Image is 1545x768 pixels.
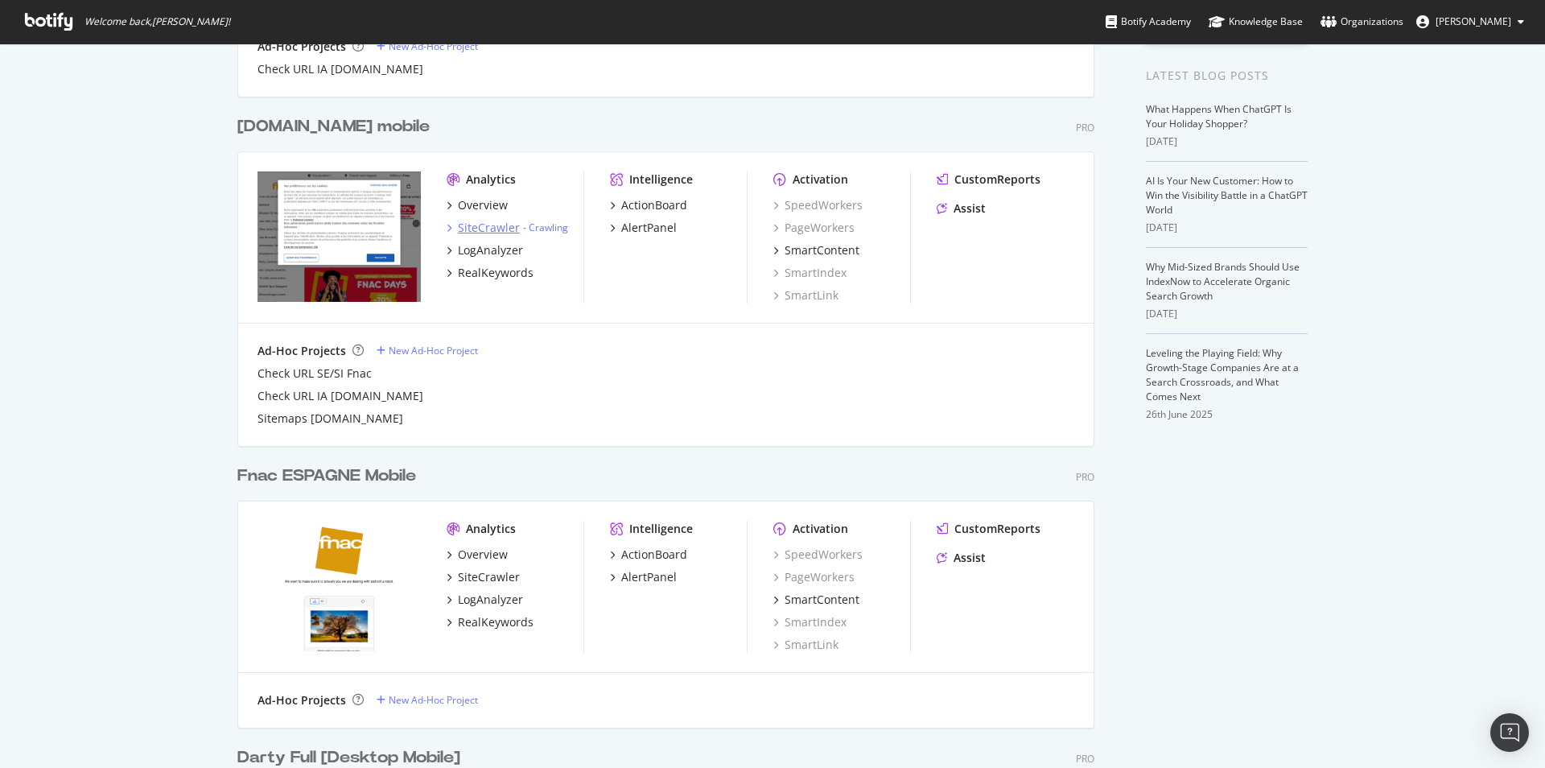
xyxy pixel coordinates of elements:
a: SmartContent [773,242,859,258]
div: ActionBoard [621,197,687,213]
div: [DATE] [1146,134,1308,149]
img: fnac.es [257,521,421,651]
a: SmartLink [773,637,838,653]
div: Analytics [466,171,516,188]
div: AlertPanel [621,569,677,585]
div: Intelligence [629,521,693,537]
a: CustomReports [937,521,1040,537]
a: ActionBoard [610,547,687,563]
div: SiteCrawler [458,569,520,585]
a: Fnac ESPAGNE Mobile [237,465,422,488]
div: ActionBoard [621,547,687,563]
a: SpeedWorkers [773,547,863,563]
a: SpeedWorkers [773,197,863,213]
a: LogAnalyzer [447,592,523,608]
a: RealKeywords [447,265,534,281]
a: CustomReports [937,171,1040,188]
a: SiteCrawler- Crawling [447,220,568,236]
div: Activation [793,521,848,537]
div: Organizations [1320,14,1403,30]
div: SmartContent [785,242,859,258]
div: [DATE] [1146,307,1308,321]
div: [DOMAIN_NAME] mobile [237,115,430,138]
a: Overview [447,547,508,563]
a: SiteCrawler [447,569,520,585]
a: Leveling the Playing Field: Why Growth-Stage Companies Are at a Search Crossroads, and What Comes... [1146,346,1299,403]
a: SmartIndex [773,265,847,281]
div: SmartContent [785,592,859,608]
div: New Ad-Hoc Project [389,39,478,53]
div: New Ad-Hoc Project [389,693,478,707]
a: [DOMAIN_NAME] mobile [237,115,436,138]
a: RealKeywords [447,614,534,630]
a: Assist [937,200,986,217]
a: SmartContent [773,592,859,608]
div: Assist [954,200,986,217]
div: SiteCrawler [458,220,520,236]
a: Check URL IA [DOMAIN_NAME] [257,61,423,77]
div: LogAnalyzer [458,592,523,608]
a: PageWorkers [773,569,855,585]
div: RealKeywords [458,265,534,281]
a: AlertPanel [610,220,677,236]
div: Overview [458,547,508,563]
a: Why Mid-Sized Brands Should Use IndexNow to Accelerate Organic Search Growth [1146,260,1300,303]
div: Ad-Hoc Projects [257,39,346,55]
div: Botify Academy [1106,14,1191,30]
a: AI Is Your New Customer: How to Win the Visibility Battle in a ChatGPT World [1146,174,1308,217]
a: SmartIndex [773,614,847,630]
a: Check URL SE/SI Fnac [257,365,372,382]
div: Pro [1076,752,1094,766]
button: [PERSON_NAME] [1403,9,1537,35]
div: CustomReports [954,521,1040,537]
div: Pro [1076,121,1094,134]
div: Overview [458,197,508,213]
div: Activation [793,171,848,188]
div: Assist [954,550,986,566]
span: Simon Alixant [1436,14,1511,28]
a: ActionBoard [610,197,687,213]
span: Welcome back, [PERSON_NAME] ! [84,15,230,28]
div: New Ad-Hoc Project [389,344,478,357]
a: New Ad-Hoc Project [377,344,478,357]
a: Check URL IA [DOMAIN_NAME] [257,388,423,404]
div: RealKeywords [458,614,534,630]
div: AlertPanel [621,220,677,236]
a: New Ad-Hoc Project [377,39,478,53]
div: Pro [1076,470,1094,484]
a: LogAnalyzer [447,242,523,258]
div: Knowledge Base [1209,14,1303,30]
a: PageWorkers [773,220,855,236]
a: What Happens When ChatGPT Is Your Holiday Shopper? [1146,102,1292,130]
a: AlertPanel [610,569,677,585]
div: Ad-Hoc Projects [257,343,346,359]
a: SmartLink [773,287,838,303]
div: Analytics [466,521,516,537]
div: [DATE] [1146,221,1308,235]
a: New Ad-Hoc Project [377,693,478,707]
div: LogAnalyzer [458,242,523,258]
a: Assist [937,550,986,566]
a: Sitemaps [DOMAIN_NAME] [257,411,403,427]
a: Overview [447,197,508,213]
a: Crawling [529,221,568,234]
div: - [523,221,568,234]
div: Open Intercom Messenger [1490,713,1529,752]
div: 26th June 2025 [1146,407,1308,422]
div: Fnac ESPAGNE Mobile [237,465,416,488]
div: Ad-Hoc Projects [257,692,346,708]
div: CustomReports [954,171,1040,188]
img: www.fnac.com/ [257,171,421,302]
